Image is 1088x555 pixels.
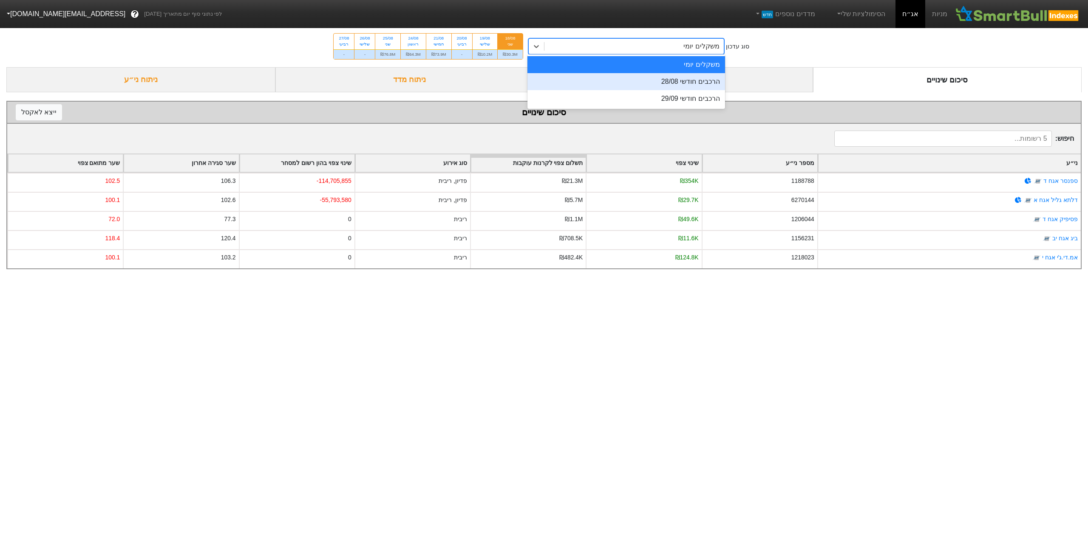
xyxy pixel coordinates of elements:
div: 1206044 [791,215,814,224]
div: ₪30.3M [498,49,523,59]
div: ₪76.8M [375,49,400,59]
div: Toggle SortBy [240,154,354,172]
div: ₪73.9M [426,49,451,59]
div: ₪5.7M [565,196,583,205]
div: 100.1 [105,196,120,205]
img: tase link [1033,215,1041,224]
div: חמישי [431,41,446,47]
a: ספנסר אגח ד [1043,177,1078,184]
div: Toggle SortBy [8,154,123,172]
div: רביעי [457,41,467,47]
div: 100.1 [105,253,120,262]
div: ריבית [454,234,467,243]
div: Toggle SortBy [586,154,701,172]
div: 0 [348,253,351,262]
button: ייצא לאקסל [16,104,62,120]
a: דלתא גליל אגח א [1034,196,1078,203]
div: 77.3 [224,215,235,224]
div: -114,705,855 [317,176,351,185]
div: ראשון [406,41,421,47]
a: הסימולציות שלי [832,6,889,23]
img: tase link [1024,196,1032,205]
div: הרכבים חודשי 29/09 [527,90,725,107]
div: סיכום שינויים [16,106,1072,119]
div: סיכום שינויים [813,67,1082,92]
div: שני [380,41,395,47]
div: Toggle SortBy [703,154,817,172]
div: Toggle SortBy [818,154,1081,172]
div: ₪482.4K [559,253,583,262]
div: 0 [348,234,351,243]
div: הרכבים חודשי 28/08 [527,73,725,90]
div: ₪21.3M [562,176,583,185]
div: - [354,49,375,59]
div: משקלים יומי [527,56,725,73]
div: 1156231 [791,234,814,243]
div: 118.4 [105,234,120,243]
div: - [452,49,472,59]
div: ניתוח ני״ע [6,67,275,92]
div: 19/08 [478,35,493,41]
div: ריבית [454,215,467,224]
a: מדדים נוספיםחדש [751,6,819,23]
div: שלישי [478,41,493,47]
div: 106.3 [221,176,236,185]
div: ₪354K [680,176,698,185]
div: סוג עדכון [726,42,749,51]
div: 24/08 [406,35,421,41]
div: -55,793,580 [320,196,351,205]
img: tase link [1032,253,1041,262]
span: ? [133,9,137,20]
div: 0 [348,215,351,224]
div: ₪1.1M [565,215,583,224]
div: ₪10.2M [473,49,498,59]
div: ₪11.6K [678,234,698,243]
div: 26/08 [360,35,370,41]
span: חדש [762,11,773,18]
div: 1188788 [791,176,814,185]
div: רביעי [339,41,349,47]
div: ₪49.6K [678,215,698,224]
div: 25/08 [380,35,395,41]
div: 6270144 [791,196,814,205]
img: SmartBull [954,6,1081,23]
a: ביג אגח יב [1052,235,1078,242]
div: Toggle SortBy [471,154,586,172]
span: לפי נתוני סוף יום מתאריך [DATE] [144,10,222,18]
img: tase link [1043,234,1051,243]
div: 120.4 [221,234,236,243]
input: 5 רשומות... [834,131,1052,147]
div: פדיון, ריבית [439,196,467,205]
div: 102.6 [221,196,236,205]
div: 27/08 [339,35,349,41]
div: 18/08 [503,35,518,41]
div: 72.0 [108,215,120,224]
div: ₪29.7K [678,196,698,205]
div: ניתוח מדד [275,67,544,92]
div: פדיון, ריבית [439,176,467,185]
img: tase link [1034,177,1042,185]
div: 102.5 [105,176,120,185]
a: אמ.די.ג'י אגח י [1042,254,1078,261]
div: Toggle SortBy [124,154,238,172]
div: ריבית [454,253,467,262]
div: משקלים יומי [683,41,719,51]
div: ₪64.3M [401,49,426,59]
a: פסיפיק אגח ד [1043,216,1078,222]
div: ₪124.8K [675,253,699,262]
span: חיפוש : [834,131,1074,147]
div: 103.2 [221,253,236,262]
div: Toggle SortBy [355,154,470,172]
div: - [334,49,354,59]
div: שלישי [360,41,370,47]
div: 21/08 [431,35,446,41]
div: ₪708.5K [559,234,583,243]
div: שני [503,41,518,47]
div: 1218023 [791,253,814,262]
div: 20/08 [457,35,467,41]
